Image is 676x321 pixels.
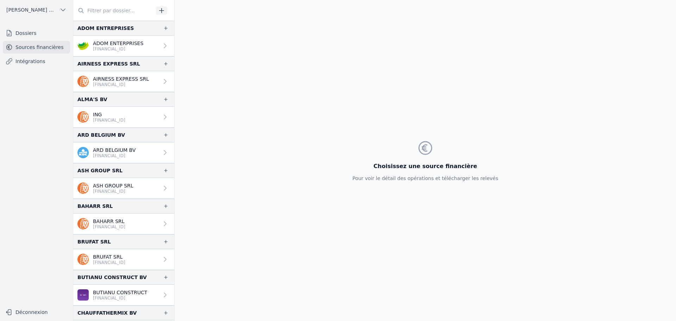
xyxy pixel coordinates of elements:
[77,289,89,301] img: BEOBANK_CTBKBEBX.png
[73,71,174,92] a: AIRNESS EXPRESS SRL [FINANCIAL_ID]
[93,153,136,159] p: [FINANCIAL_ID]
[352,175,498,182] p: Pour voir le détail des opérations et télécharger les relevés
[77,76,89,87] img: ing.png
[77,111,89,123] img: ing.png
[93,253,125,260] p: BRUFAT SRL
[77,24,134,32] div: ADOM ENTREPRISES
[93,111,125,118] p: ING
[93,289,147,296] p: BUTIANU CONSTRUCT
[93,218,125,225] p: BAHARR SRL
[93,224,125,230] p: [FINANCIAL_ID]
[77,60,140,68] div: AIRNESS EXPRESS SRL
[93,82,149,87] p: [FINANCIAL_ID]
[93,147,136,154] p: ARD BELGIUM BV
[3,27,70,39] a: Dossiers
[73,214,174,234] a: BAHARR SRL [FINANCIAL_ID]
[77,95,107,104] div: ALMA'S BV
[77,183,89,194] img: ing.png
[3,4,70,16] button: [PERSON_NAME] ET PARTNERS SRL
[77,309,137,317] div: CHAUFFATHERMIX BV
[77,273,147,282] div: BUTIANU CONSTRUCT BV
[73,142,174,163] a: ARD BELGIUM BV [FINANCIAL_ID]
[73,36,174,56] a: ADOM ENTERPRISES [FINANCIAL_ID]
[77,40,89,51] img: crelan.png
[77,147,89,158] img: kbc.png
[93,189,133,194] p: [FINANCIAL_ID]
[352,162,498,171] h3: Choisissez une source financière
[73,107,174,128] a: ING [FINANCIAL_ID]
[6,6,57,13] span: [PERSON_NAME] ET PARTNERS SRL
[93,260,125,265] p: [FINANCIAL_ID]
[93,295,147,301] p: [FINANCIAL_ID]
[93,182,133,189] p: ASH GROUP SRL
[3,41,70,54] a: Sources financières
[77,202,113,210] div: BAHARR SRL
[3,307,70,318] button: Déconnexion
[77,218,89,229] img: ing.png
[93,46,143,52] p: [FINANCIAL_ID]
[77,166,123,175] div: ASH GROUP SRL
[93,40,143,47] p: ADOM ENTERPRISES
[93,75,149,82] p: AIRNESS EXPRESS SRL
[73,178,174,199] a: ASH GROUP SRL [FINANCIAL_ID]
[73,285,174,305] a: BUTIANU CONSTRUCT [FINANCIAL_ID]
[73,249,174,270] a: BRUFAT SRL [FINANCIAL_ID]
[93,117,125,123] p: [FINANCIAL_ID]
[77,254,89,265] img: ing.png
[77,131,125,139] div: ARD BELGIUM BV
[3,55,70,68] a: Intégrations
[77,237,111,246] div: BRUFAT SRL
[73,4,154,17] input: Filtrer par dossier...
